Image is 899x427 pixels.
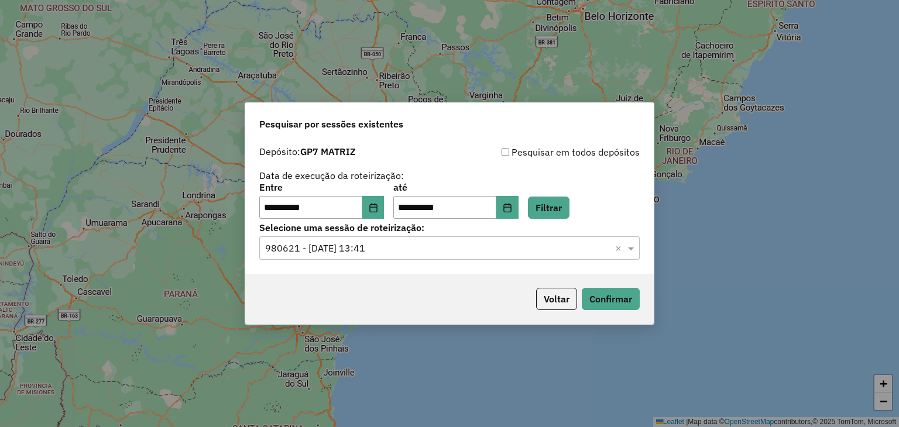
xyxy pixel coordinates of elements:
[582,288,640,310] button: Confirmar
[259,144,356,159] label: Depósito:
[259,180,384,194] label: Entre
[615,241,625,255] span: Clear all
[259,117,403,131] span: Pesquisar por sessões existentes
[536,288,577,310] button: Voltar
[259,221,640,235] label: Selecione uma sessão de roteirização:
[300,146,356,157] strong: GP7 MATRIZ
[449,145,640,159] div: Pesquisar em todos depósitos
[362,196,385,219] button: Choose Date
[528,197,569,219] button: Filtrar
[393,180,518,194] label: até
[496,196,519,219] button: Choose Date
[259,168,404,182] label: Data de execução da roteirização:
